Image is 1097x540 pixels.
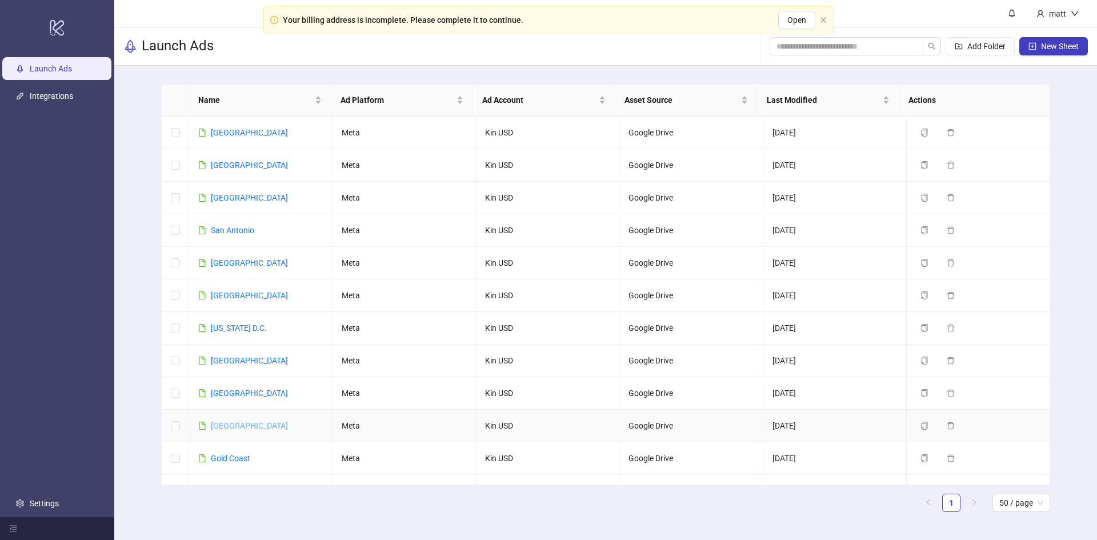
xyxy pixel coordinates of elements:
[619,182,763,214] td: Google Drive
[965,494,983,512] button: right
[967,42,1006,51] span: Add Folder
[820,17,827,23] span: close
[476,442,619,475] td: Kin USD
[763,279,907,312] td: [DATE]
[198,259,206,267] span: file
[198,291,206,299] span: file
[619,442,763,475] td: Google Drive
[333,312,476,345] td: Meta
[619,410,763,442] td: Google Drive
[333,214,476,247] td: Meta
[920,324,928,332] span: copy
[476,279,619,312] td: Kin USD
[947,357,955,365] span: delete
[198,194,206,202] span: file
[211,161,288,170] a: [GEOGRAPHIC_DATA]
[1041,42,1079,51] span: New Sheet
[211,128,288,137] a: [GEOGRAPHIC_DATA]
[942,494,960,512] li: 1
[763,345,907,377] td: [DATE]
[333,182,476,214] td: Meta
[9,525,17,533] span: menu-fold
[947,161,955,169] span: delete
[619,377,763,410] td: Google Drive
[283,14,523,26] div: Your billing address is incomplete. Please complete it to continue.
[473,85,615,116] th: Ad Account
[476,214,619,247] td: Kin USD
[333,279,476,312] td: Meta
[476,149,619,182] td: Kin USD
[619,214,763,247] td: Google Drive
[947,129,955,137] span: delete
[763,377,907,410] td: [DATE]
[1019,37,1088,55] button: New Sheet
[198,357,206,365] span: file
[763,410,907,442] td: [DATE]
[619,149,763,182] td: Google Drive
[619,475,763,507] td: Google Drive
[947,422,955,430] span: delete
[955,42,963,50] span: folder-add
[763,214,907,247] td: [DATE]
[198,324,206,332] span: file
[198,226,206,234] span: file
[333,410,476,442] td: Meta
[30,91,73,101] a: Integrations
[947,454,955,462] span: delete
[270,16,278,24] span: exclamation-circle
[333,149,476,182] td: Meta
[763,475,907,507] td: [DATE]
[946,37,1015,55] button: Add Folder
[787,15,806,25] span: Open
[1036,10,1044,18] span: user
[920,357,928,365] span: copy
[333,377,476,410] td: Meta
[920,422,928,430] span: copy
[198,129,206,137] span: file
[198,389,206,397] span: file
[920,291,928,299] span: copy
[30,499,59,508] a: Settings
[947,194,955,202] span: delete
[758,85,900,116] th: Last Modified
[1071,10,1079,18] span: down
[920,129,928,137] span: copy
[476,345,619,377] td: Kin USD
[763,442,907,475] td: [DATE]
[947,259,955,267] span: delete
[30,64,72,73] a: Launch Ads
[211,389,288,398] a: [GEOGRAPHIC_DATA]
[999,494,1043,511] span: 50 / page
[476,247,619,279] td: Kin USD
[198,94,313,106] span: Name
[142,37,214,55] h3: Launch Ads
[767,94,881,106] span: Last Modified
[920,259,928,267] span: copy
[1044,7,1071,20] div: matt
[919,494,938,512] button: left
[1028,42,1036,50] span: plus-square
[476,410,619,442] td: Kin USD
[943,494,960,511] a: 1
[619,345,763,377] td: Google Drive
[211,323,267,333] a: [US_STATE] D.C.
[920,161,928,169] span: copy
[211,291,288,300] a: [GEOGRAPHIC_DATA]
[333,475,476,507] td: Meta
[1008,9,1016,17] span: bell
[763,247,907,279] td: [DATE]
[476,182,619,214] td: Kin USD
[763,149,907,182] td: [DATE]
[992,494,1050,512] div: Page Size
[920,454,928,462] span: copy
[778,11,815,29] button: Open
[333,442,476,475] td: Meta
[333,345,476,377] td: Meta
[965,494,983,512] li: Next Page
[615,85,758,116] th: Asset Source
[920,389,928,397] span: copy
[211,258,288,267] a: [GEOGRAPHIC_DATA]
[341,94,455,106] span: Ad Platform
[123,39,137,53] span: rocket
[476,377,619,410] td: Kin USD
